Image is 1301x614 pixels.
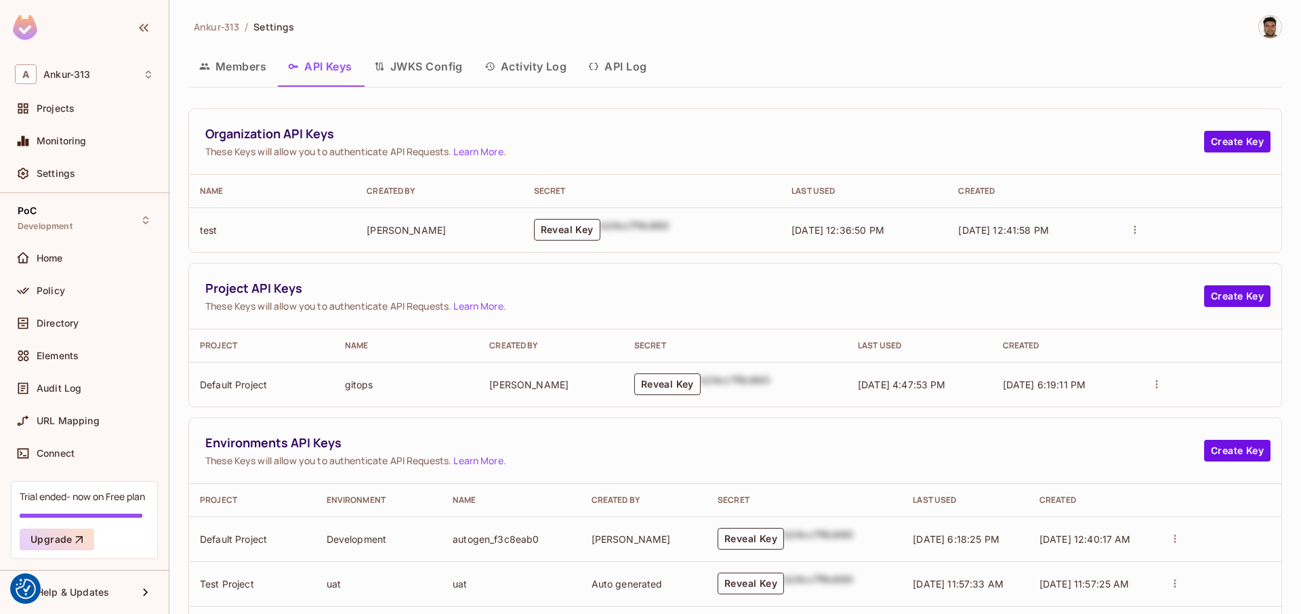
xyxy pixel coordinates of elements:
[1147,375,1166,394] button: actions
[37,350,79,361] span: Elements
[1003,379,1086,390] span: [DATE] 6:19:11 PM
[581,561,707,606] td: Auto generated
[16,579,36,599] button: Consent Preferences
[43,69,90,80] span: Workspace: Ankur-313
[356,207,522,252] td: [PERSON_NAME]
[1039,533,1131,545] span: [DATE] 12:40:17 AM
[634,373,701,395] button: Reveal Key
[367,186,512,197] div: Created By
[958,224,1049,236] span: [DATE] 12:41:58 PM
[363,49,474,83] button: JWKS Config
[37,168,75,179] span: Settings
[194,20,239,33] span: Ankur-313
[189,561,316,606] td: Test Project
[316,516,442,561] td: Development
[200,340,323,351] div: Project
[581,516,707,561] td: [PERSON_NAME]
[15,64,37,84] span: A
[453,495,569,506] div: Name
[1039,578,1130,590] span: [DATE] 11:57:25 AM
[37,587,109,598] span: Help & Updates
[1204,131,1271,152] button: Create Key
[327,495,432,506] div: Environment
[474,49,578,83] button: Activity Log
[37,103,75,114] span: Projects
[37,285,65,296] span: Policy
[913,533,999,545] span: [DATE] 6:18:25 PM
[20,529,94,550] button: Upgrade
[478,362,623,407] td: [PERSON_NAME]
[37,136,87,146] span: Monitoring
[958,186,1103,197] div: Created
[253,20,294,33] span: Settings
[701,373,770,395] div: b24cc7f8c660
[600,219,669,241] div: b24cc7f8c660
[16,579,36,599] img: Revisit consent button
[718,528,784,550] button: Reveal Key
[205,145,1204,158] span: These Keys will allow you to authenticate API Requests. .
[18,221,73,232] span: Development
[277,49,363,83] button: API Keys
[718,495,891,506] div: Secret
[245,20,248,33] li: /
[592,495,697,506] div: Created By
[913,495,1018,506] div: Last Used
[442,516,580,561] td: autogen_f3c8eab0
[784,573,853,594] div: b24cc7f8c660
[37,448,75,459] span: Connect
[1126,220,1144,239] button: actions
[18,205,37,216] span: PoC
[345,340,468,351] div: Name
[791,186,936,197] div: Last Used
[37,253,63,264] span: Home
[1204,285,1271,307] button: Create Key
[37,383,81,394] span: Audit Log
[334,362,479,407] td: gitops
[453,145,503,158] a: Learn More
[13,15,37,40] img: SReyMgAAAABJRU5ErkJggg==
[442,561,580,606] td: uat
[634,340,836,351] div: Secret
[316,561,442,606] td: uat
[200,495,305,506] div: Project
[534,186,770,197] div: Secret
[205,280,1204,297] span: Project API Keys
[1039,495,1144,506] div: Created
[913,578,1004,590] span: [DATE] 11:57:33 AM
[453,300,503,312] a: Learn More
[205,300,1204,312] span: These Keys will allow you to authenticate API Requests. .
[189,362,334,407] td: Default Project
[188,49,277,83] button: Members
[205,434,1204,451] span: Environments API Keys
[37,415,100,426] span: URL Mapping
[1003,340,1126,351] div: Created
[37,318,79,329] span: Directory
[453,454,503,467] a: Learn More
[791,224,884,236] span: [DATE] 12:36:50 PM
[189,207,356,252] td: test
[189,516,316,561] td: Default Project
[20,490,145,503] div: Trial ended- now on Free plan
[1165,529,1184,548] button: actions
[1204,440,1271,462] button: Create Key
[577,49,657,83] button: API Log
[718,573,784,594] button: Reveal Key
[784,528,853,550] div: b24cc7f8c660
[858,340,981,351] div: Last Used
[858,379,946,390] span: [DATE] 4:47:53 PM
[205,454,1204,467] span: These Keys will allow you to authenticate API Requests. .
[1165,574,1184,593] button: actions
[205,125,1204,142] span: Organization API Keys
[200,186,345,197] div: Name
[1259,16,1281,38] img: Vladimir Shopov
[534,219,600,241] button: Reveal Key
[489,340,613,351] div: Created By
